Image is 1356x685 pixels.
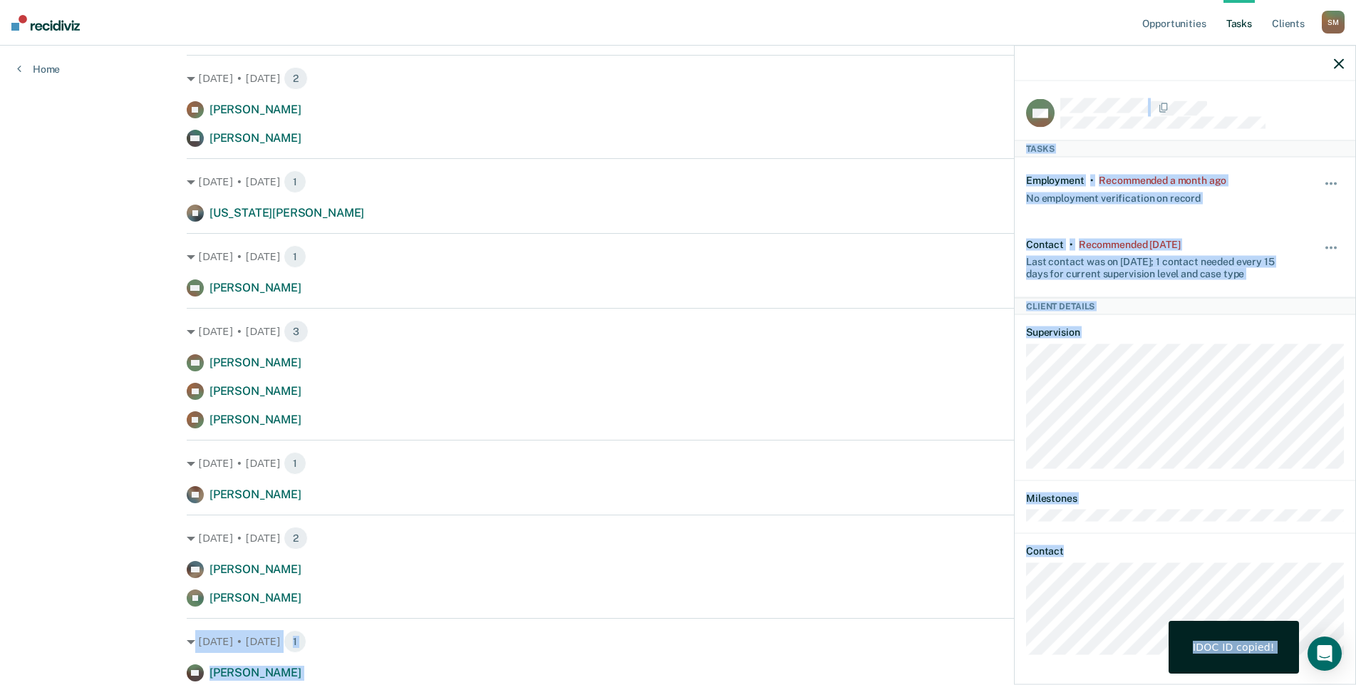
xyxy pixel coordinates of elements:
[1026,492,1344,504] dt: Milestones
[1015,298,1355,315] div: Client Details
[209,103,301,116] span: [PERSON_NAME]
[1099,175,1226,187] div: Recommended a month ago
[1026,238,1064,250] div: Contact
[284,67,308,90] span: 2
[1322,11,1345,34] div: S M
[1026,186,1201,204] div: No employment verification on record
[1026,175,1085,187] div: Employment
[1308,637,1342,671] div: Open Intercom Messenger
[17,63,60,76] a: Home
[1026,326,1344,339] dt: Supervision
[209,562,301,576] span: [PERSON_NAME]
[187,320,1169,343] div: [DATE] • [DATE]
[1193,641,1275,654] div: IDOC ID copied!
[1090,175,1094,187] div: •
[209,356,301,369] span: [PERSON_NAME]
[209,488,301,501] span: [PERSON_NAME]
[187,245,1169,268] div: [DATE] • [DATE]
[11,15,80,31] img: Recidiviz
[1026,250,1291,280] div: Last contact was on [DATE]; 1 contact needed every 15 days for current supervision level and case...
[284,630,306,653] span: 1
[1015,140,1355,157] div: Tasks
[209,591,301,604] span: [PERSON_NAME]
[1026,545,1344,557] dt: Contact
[187,170,1169,193] div: [DATE] • [DATE]
[209,666,301,679] span: [PERSON_NAME]
[209,384,301,398] span: [PERSON_NAME]
[187,452,1169,475] div: [DATE] • [DATE]
[209,206,364,220] span: [US_STATE][PERSON_NAME]
[209,281,301,294] span: [PERSON_NAME]
[1079,238,1180,250] div: Recommended 11 days ago
[284,320,309,343] span: 3
[284,452,306,475] span: 1
[209,413,301,426] span: [PERSON_NAME]
[284,245,306,268] span: 1
[187,67,1169,90] div: [DATE] • [DATE]
[284,170,306,193] span: 1
[209,131,301,145] span: [PERSON_NAME]
[187,630,1169,653] div: [DATE] • [DATE]
[284,527,308,550] span: 2
[187,527,1169,550] div: [DATE] • [DATE]
[1070,238,1073,250] div: •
